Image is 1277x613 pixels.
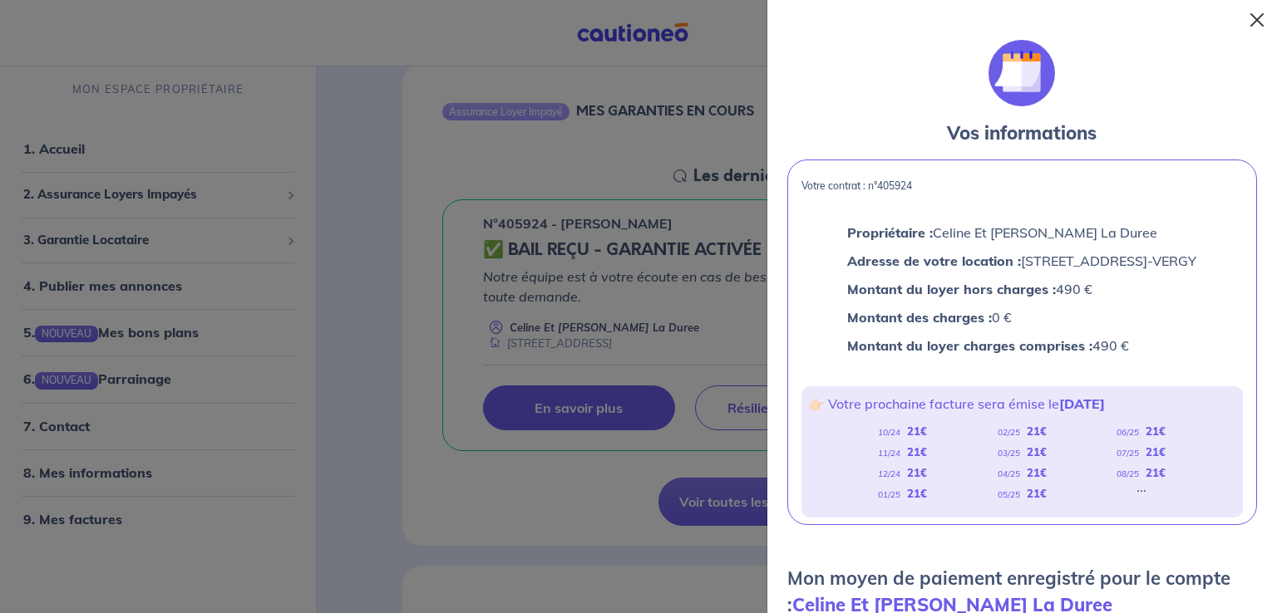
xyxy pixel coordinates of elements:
p: 0 € [847,306,1196,328]
em: 08/25 [1117,468,1139,479]
strong: 21 € [1027,487,1047,500]
p: Celine Et [PERSON_NAME] La Duree [847,222,1196,243]
em: 12/24 [878,468,900,479]
strong: 21 € [1027,445,1047,459]
em: 10/24 [878,427,900,438]
strong: Vos informations [947,121,1097,145]
p: 490 € [847,335,1196,356]
strong: 21 € [907,487,927,500]
strong: 21 € [907,466,927,479]
div: ... [1136,483,1146,504]
em: 07/25 [1117,448,1139,459]
strong: Propriétaire : [847,224,933,241]
strong: Montant du loyer hors charges : [847,281,1056,297]
p: 490 € [847,278,1196,300]
em: 02/25 [998,427,1020,438]
strong: 21 € [1146,466,1166,479]
strong: Montant des charges : [847,309,992,326]
strong: 21 € [1027,466,1047,479]
strong: 21 € [1146,445,1166,459]
em: 11/24 [878,448,900,459]
em: 03/25 [998,448,1020,459]
em: 06/25 [1117,427,1139,438]
strong: Adresse de votre location : [847,253,1021,269]
em: 05/25 [998,489,1020,500]
strong: 21 € [1146,424,1166,438]
em: 04/25 [998,468,1020,479]
strong: [DATE] [1059,395,1105,412]
p: 👉🏻 Votre prochaine facture sera émise le [808,393,1236,414]
p: [STREET_ADDRESS]-VERGY [847,250,1196,272]
em: 01/25 [878,489,900,500]
p: Votre contrat : n°405924 [801,180,1243,192]
strong: Montant du loyer charges comprises : [847,337,1092,354]
img: illu_calendar.svg [989,40,1055,106]
strong: 21 € [907,424,927,438]
strong: 21 € [1027,424,1047,438]
strong: 21 € [907,445,927,459]
button: Close [1244,7,1270,33]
